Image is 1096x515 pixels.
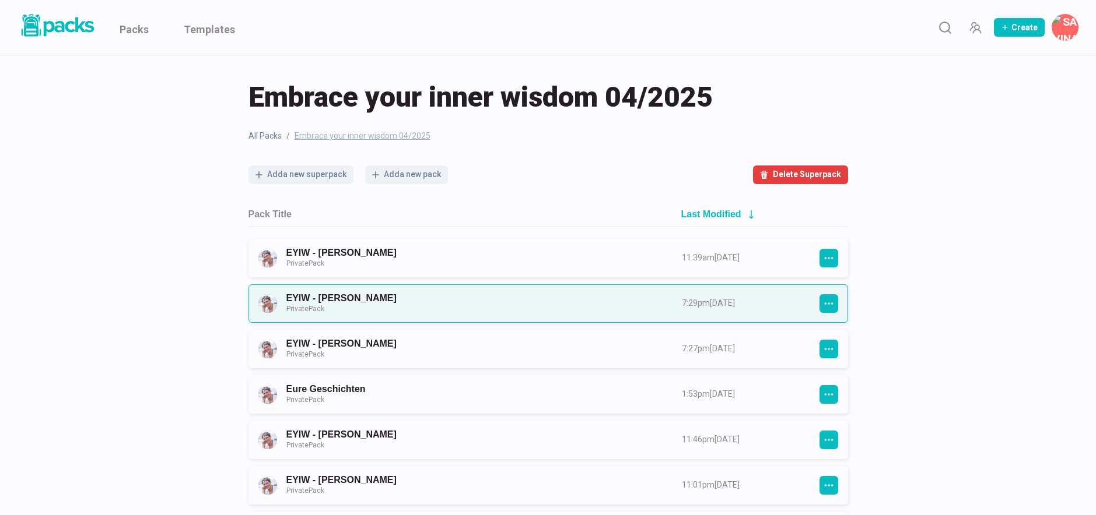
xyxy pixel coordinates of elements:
a: Packs logo [17,12,96,43]
button: Create Pack [994,18,1045,37]
span: / [286,130,290,142]
img: Packs logo [17,12,96,39]
button: Delete Superpack [753,165,848,184]
button: Manage Team Invites [964,16,987,39]
button: Adda new pack [365,165,448,184]
h2: Pack Title [248,209,292,220]
button: Savina Tilmann [1052,14,1079,41]
h2: Last Modified [681,209,741,220]
button: Search [933,16,957,39]
span: Embrace your inner wisdom 04/2025 [248,79,713,116]
nav: breadcrumb [248,130,848,142]
a: All Packs [248,130,282,142]
span: Embrace your inner wisdom 04/2025 [295,130,430,142]
button: Adda new superpack [248,165,353,184]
